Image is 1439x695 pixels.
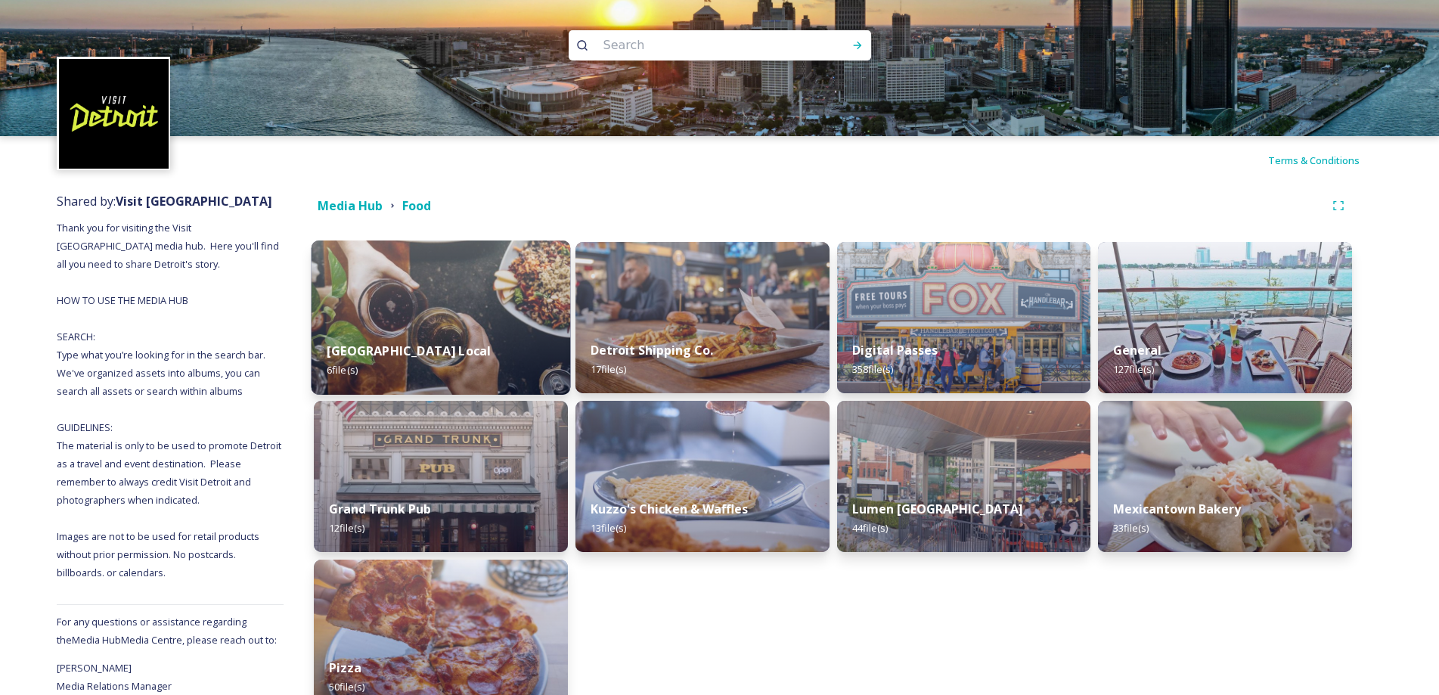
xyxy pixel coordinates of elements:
img: Visit%2520Detroit%2520FOX%2520Free%2520Tours.png [837,242,1091,393]
strong: Visit [GEOGRAPHIC_DATA] [116,193,272,209]
span: Shared by: [57,193,272,209]
strong: Mexicantown Bakery [1113,501,1241,517]
span: 17 file(s) [591,362,626,376]
strong: Lumen [GEOGRAPHIC_DATA] [852,501,1023,517]
img: Joe-Muer-Seafood-Water-mainB-1300x583.jpg20180228-4-f9ntge.jpg [1098,242,1352,393]
strong: Pizza [329,659,361,676]
strong: Kuzzo's Chicken & Waffles [591,501,748,517]
strong: Food [402,197,431,214]
span: 358 file(s) [852,362,893,376]
a: Terms & Conditions [1268,151,1382,169]
span: 50 file(s) [329,680,364,693]
img: 68c8de72-07a9-4f50-9112-dd09baedd17d.jpg [575,401,830,552]
strong: Media Hub [318,197,383,214]
strong: Grand Trunk Pub [329,501,431,517]
strong: Detroit Shipping Co. [591,342,713,358]
input: Search [596,29,803,62]
img: 0e6654b9-43c6-469c-af0f-66bbfc30fbae.jpg [314,401,568,552]
span: Thank you for visiting the Visit [GEOGRAPHIC_DATA] media hub. Here you'll find all you need to sh... [57,221,284,579]
span: For any questions or assistance regarding the Media Hub Media Centre, please reach out to: [57,615,277,647]
span: 13 file(s) [591,521,626,535]
span: 12 file(s) [329,521,364,535]
img: VISIT%20DETROIT%20LOGO%20-%20BLACK%20BACKGROUND.png [59,59,169,169]
span: 44 file(s) [852,521,888,535]
img: 0ffc7975-112e-49ec-a63c-54c1526945ef.jpg [837,401,1091,552]
span: 127 file(s) [1113,362,1154,376]
span: 6 file(s) [327,363,358,377]
img: d64c19868e56595679be9ddc392be7c64bc636fc487ecb6a3bae7f32bd88e9a6.jpg [1098,401,1352,552]
span: Terms & Conditions [1268,154,1360,167]
img: 8df28582d6a7977d61eab26f102046cca12fb6a0c603dc0a8a3d5169ae0b91e1.jpg [575,242,830,393]
strong: Digital Passes [852,342,938,358]
img: Lunch%2520cheers.jpg [312,240,570,395]
span: 33 file(s) [1113,521,1149,535]
strong: General [1113,342,1161,358]
strong: [GEOGRAPHIC_DATA] Local [327,343,491,359]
